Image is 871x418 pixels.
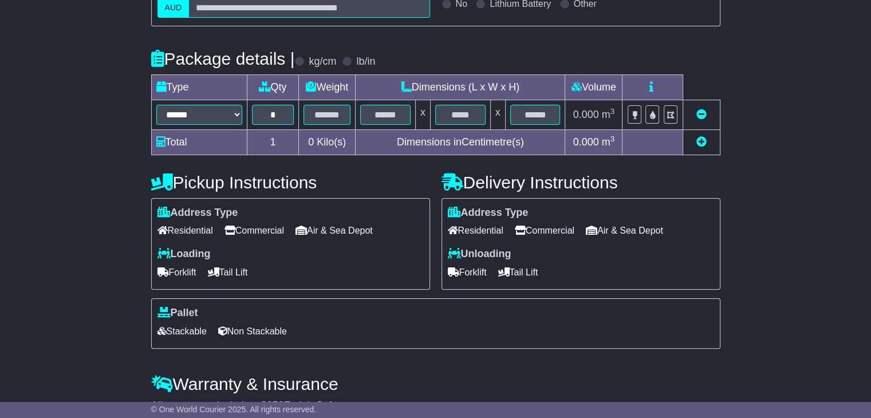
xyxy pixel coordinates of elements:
td: Kilo(s) [299,129,356,155]
td: x [490,100,505,129]
span: Residential [157,222,213,239]
span: 0.000 [573,109,599,120]
td: Weight [299,74,356,100]
td: Dimensions in Centimetre(s) [356,129,565,155]
span: Residential [448,222,503,239]
span: Forklift [448,263,487,281]
td: Total [151,129,247,155]
label: Address Type [157,207,238,219]
td: 1 [247,129,299,155]
label: Pallet [157,307,198,320]
h4: Pickup Instructions [151,173,430,192]
span: Forklift [157,263,196,281]
span: Air & Sea Depot [295,222,373,239]
span: m [602,109,615,120]
span: © One World Courier 2025. All rights reserved. [151,405,317,414]
span: Non Stackable [218,322,287,340]
h4: Warranty & Insurance [151,374,720,393]
label: Loading [157,248,211,261]
span: Stackable [157,322,207,340]
span: 0 [308,136,314,148]
span: Tail Lift [208,263,248,281]
label: Address Type [448,207,529,219]
h4: Delivery Instructions [442,173,720,192]
sup: 3 [610,107,615,116]
span: Commercial [515,222,574,239]
span: Air & Sea Depot [586,222,663,239]
div: All our quotes include a $ FreightSafe warranty. [151,400,720,412]
span: 250 [267,400,284,411]
td: Volume [565,74,622,100]
label: Unloading [448,248,511,261]
h4: Package details | [151,49,295,68]
span: Tail Lift [498,263,538,281]
a: Remove this item [696,109,707,120]
td: Qty [247,74,299,100]
td: x [415,100,430,129]
label: lb/in [356,56,375,68]
td: Dimensions (L x W x H) [356,74,565,100]
td: Type [151,74,247,100]
span: m [602,136,615,148]
sup: 3 [610,135,615,143]
span: 0.000 [573,136,599,148]
label: kg/cm [309,56,336,68]
a: Add new item [696,136,707,148]
span: Commercial [224,222,284,239]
